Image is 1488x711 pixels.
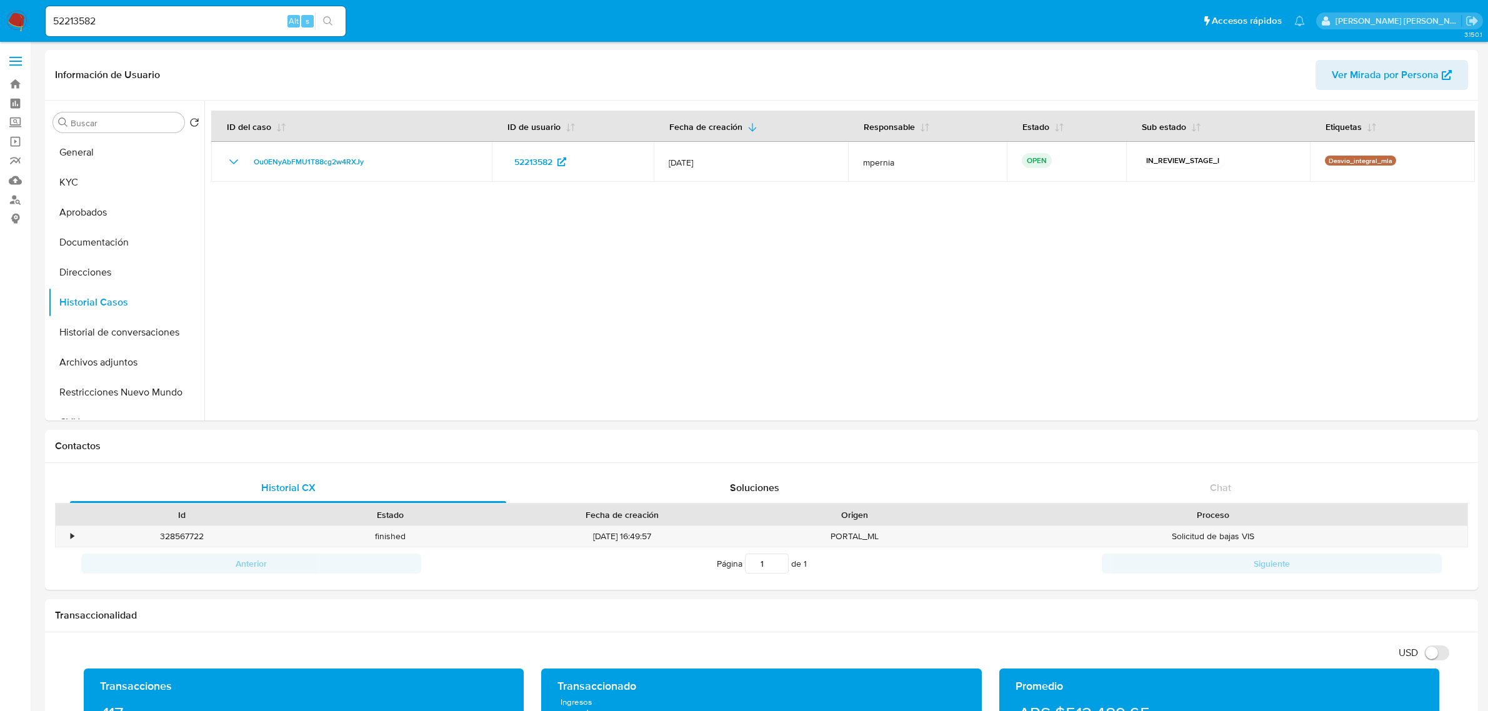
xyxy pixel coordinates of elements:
[71,117,179,129] input: Buscar
[48,347,204,377] button: Archivos adjuntos
[967,509,1459,521] div: Proceso
[77,526,286,547] div: 328567722
[55,609,1468,622] h1: Transaccionalidad
[48,167,204,197] button: KYC
[1316,60,1468,90] button: Ver Mirada por Persona
[1466,14,1479,27] a: Salir
[55,440,1468,452] h1: Contactos
[959,526,1467,547] div: Solicitud de bajas VIS
[48,197,204,227] button: Aprobados
[730,480,779,495] span: Soluciones
[294,509,485,521] div: Estado
[81,554,421,574] button: Anterior
[1102,554,1442,574] button: Siguiente
[189,117,199,131] button: Volver al orden por defecto
[48,377,204,407] button: Restricciones Nuevo Mundo
[289,15,299,27] span: Alt
[48,407,204,437] button: CVU
[286,526,494,547] div: finished
[1294,16,1305,26] a: Notificaciones
[1210,480,1231,495] span: Chat
[315,12,341,30] button: search-icon
[48,137,204,167] button: General
[306,15,309,27] span: s
[717,554,807,574] span: Página de
[86,509,277,521] div: Id
[804,557,807,570] span: 1
[261,480,316,495] span: Historial CX
[503,509,742,521] div: Fecha de creación
[48,287,204,317] button: Historial Casos
[1336,15,1462,27] p: mayra.pernia@mercadolibre.com
[55,69,160,81] h1: Información de Usuario
[48,257,204,287] button: Direcciones
[46,13,346,29] input: Buscar usuario o caso...
[1332,60,1439,90] span: Ver Mirada por Persona
[48,317,204,347] button: Historial de conversaciones
[494,526,751,547] div: [DATE] 16:49:57
[759,509,950,521] div: Origen
[48,227,204,257] button: Documentación
[71,530,74,542] div: •
[58,117,68,127] button: Buscar
[1212,14,1282,27] span: Accesos rápidos
[751,526,959,547] div: PORTAL_ML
